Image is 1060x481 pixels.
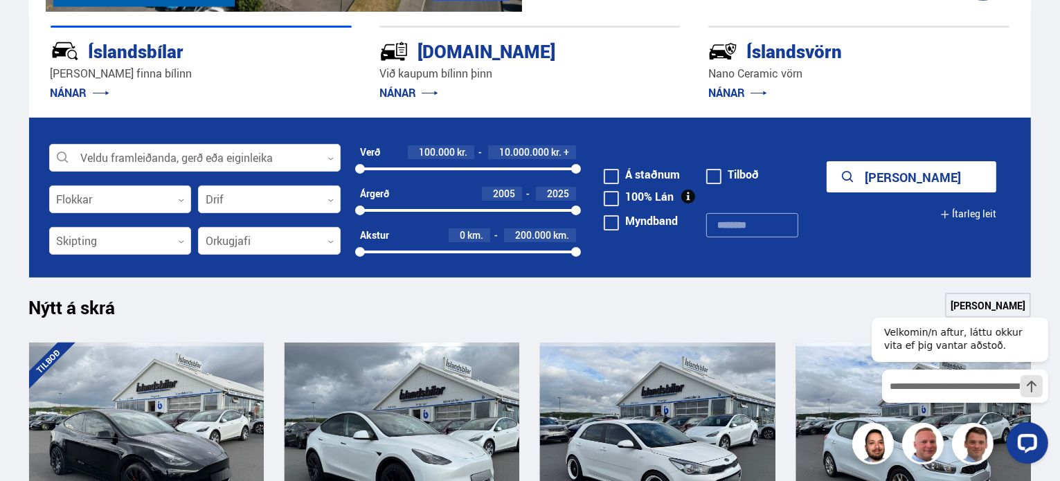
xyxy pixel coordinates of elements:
div: [DOMAIN_NAME] [379,38,631,62]
span: 100.000 [419,145,455,158]
p: [PERSON_NAME] finna bílinn [51,66,352,82]
img: JRvxyua_JYH6wB4c.svg [51,37,80,66]
span: 200.000 [515,228,551,242]
span: km. [467,230,483,241]
div: Akstur [360,230,389,241]
span: + [564,147,569,158]
a: NÁNAR [51,85,109,100]
span: km. [553,230,569,241]
div: Íslandsbílar [51,38,303,62]
p: Nano Ceramic vörn [708,66,1009,82]
label: Myndband [604,215,678,226]
span: 2005 [493,187,515,200]
img: nhp88E3Fdnt1Opn2.png [854,425,896,466]
span: kr. [457,147,467,158]
span: 0 [460,228,465,242]
div: Íslandsvörn [708,38,960,62]
div: Árgerð [360,188,389,199]
img: -Svtn6bYgwAsiwNX.svg [708,37,737,66]
span: 2025 [547,187,569,200]
h1: Nýtt á skrá [29,297,140,326]
label: Tilboð [706,169,759,180]
button: Ítarleg leit [940,199,996,230]
a: NÁNAR [379,85,438,100]
img: tr5P-W3DuiFaO7aO.svg [379,37,408,66]
span: 10.000.000 [499,145,549,158]
label: Á staðnum [604,169,680,180]
p: Við kaupum bílinn þinn [379,66,681,82]
label: 100% Lán [604,191,674,202]
iframe: LiveChat chat widget [861,293,1054,475]
span: kr. [551,147,562,158]
button: [PERSON_NAME] [827,161,996,192]
div: Verð [360,147,380,158]
a: NÁNAR [708,85,767,100]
